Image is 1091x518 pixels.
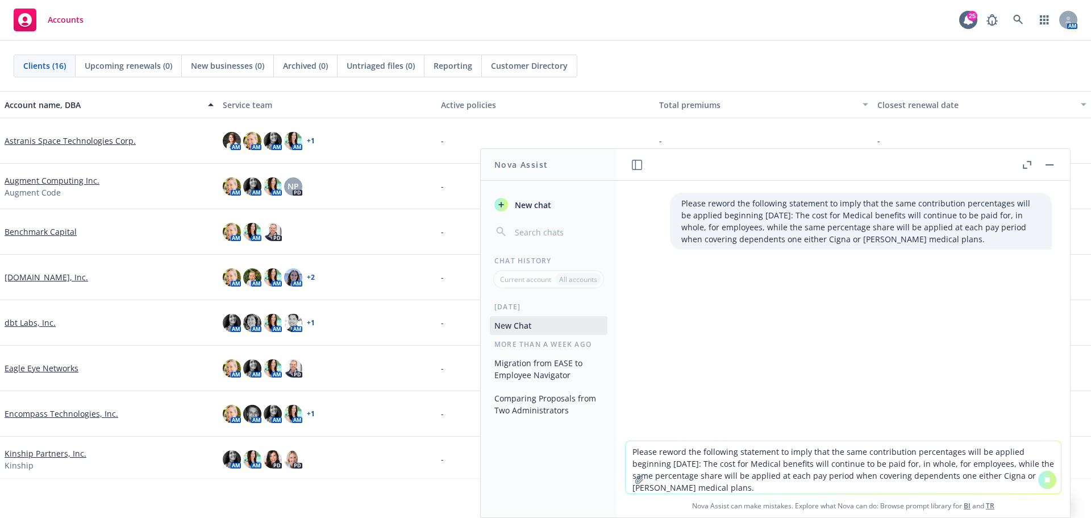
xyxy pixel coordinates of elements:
button: Comparing Proposals from Two Administrators [490,389,607,420]
span: NP [288,180,299,192]
img: photo [264,132,282,150]
img: photo [264,223,282,241]
img: photo [264,177,282,196]
img: photo [264,450,282,469]
p: Please reword the following statement to imply that the same contribution percentages will be app... [681,197,1040,245]
span: - [441,453,444,465]
div: Active policies [441,99,650,111]
img: photo [243,405,261,423]
button: Closest renewal date [873,91,1091,118]
span: - [441,362,444,374]
div: Closest renewal date [877,99,1074,111]
div: 25 [967,11,977,21]
a: Encompass Technologies, Inc. [5,408,118,420]
img: photo [243,132,261,150]
a: + 1 [307,411,315,417]
img: photo [264,314,282,332]
span: Reporting [434,60,472,72]
button: Active policies [436,91,655,118]
div: [DATE] [481,302,617,312]
button: New Chat [490,316,607,335]
img: photo [284,359,302,378]
img: photo [243,177,261,196]
button: Service team [218,91,436,118]
a: Benchmark Capital [5,226,77,238]
button: Total premiums [655,91,873,118]
span: - [441,317,444,329]
a: + 1 [307,320,315,326]
div: More than a week ago [481,339,617,349]
img: photo [264,268,282,287]
span: - [441,180,444,192]
img: photo [243,314,261,332]
span: Augment Code [5,187,61,198]
button: New chat [490,194,607,215]
img: photo [223,450,241,469]
img: photo [243,223,261,241]
span: Nova Assist can make mistakes. Explore what Nova can do: Browse prompt library for and [621,494,1065,517]
img: photo [284,314,302,332]
a: + 1 [307,138,315,144]
span: - [877,135,880,147]
img: photo [264,359,282,378]
img: photo [223,359,241,378]
a: BI [964,501,971,511]
a: Switch app [1033,9,1056,31]
a: [DOMAIN_NAME], Inc. [5,271,88,283]
span: Customer Directory [491,60,568,72]
a: Report a Bug [981,9,1003,31]
span: New businesses (0) [191,60,264,72]
a: dbt Labs, Inc. [5,317,56,329]
img: photo [223,268,241,287]
span: - [441,135,444,147]
p: Current account [500,275,551,284]
span: Untriaged files (0) [347,60,415,72]
button: Migration from EASE to Employee Navigator [490,354,607,384]
span: Archived (0) [283,60,328,72]
img: photo [223,132,241,150]
img: photo [284,450,302,469]
input: Search chats [513,224,603,240]
span: New chat [513,199,551,211]
img: photo [243,450,261,469]
span: - [659,135,662,147]
img: photo [243,268,261,287]
span: - [441,226,444,238]
img: photo [284,132,302,150]
h1: Nova Assist [494,159,548,171]
a: TR [986,501,994,511]
img: photo [284,405,302,423]
span: Kinship [5,459,34,471]
img: photo [223,223,241,241]
img: photo [223,177,241,196]
p: All accounts [559,275,597,284]
img: photo [243,359,261,378]
a: + 2 [307,274,315,281]
img: photo [264,405,282,423]
a: Kinship Partners, Inc. [5,447,86,459]
div: Account name, DBA [5,99,201,111]
span: - [441,271,444,283]
span: - [441,408,444,420]
div: Service team [223,99,432,111]
span: Clients (16) [23,60,66,72]
a: Astranis Space Technologies Corp. [5,135,136,147]
a: Eagle Eye Networks [5,362,78,374]
span: Upcoming renewals (0) [85,60,172,72]
div: Chat History [481,256,617,266]
span: Accounts [48,15,84,24]
img: photo [284,268,302,287]
img: photo [223,314,241,332]
a: Search [1007,9,1030,31]
img: photo [223,405,241,423]
div: Total premiums [659,99,856,111]
a: Accounts [9,4,88,36]
a: Augment Computing Inc. [5,175,99,187]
